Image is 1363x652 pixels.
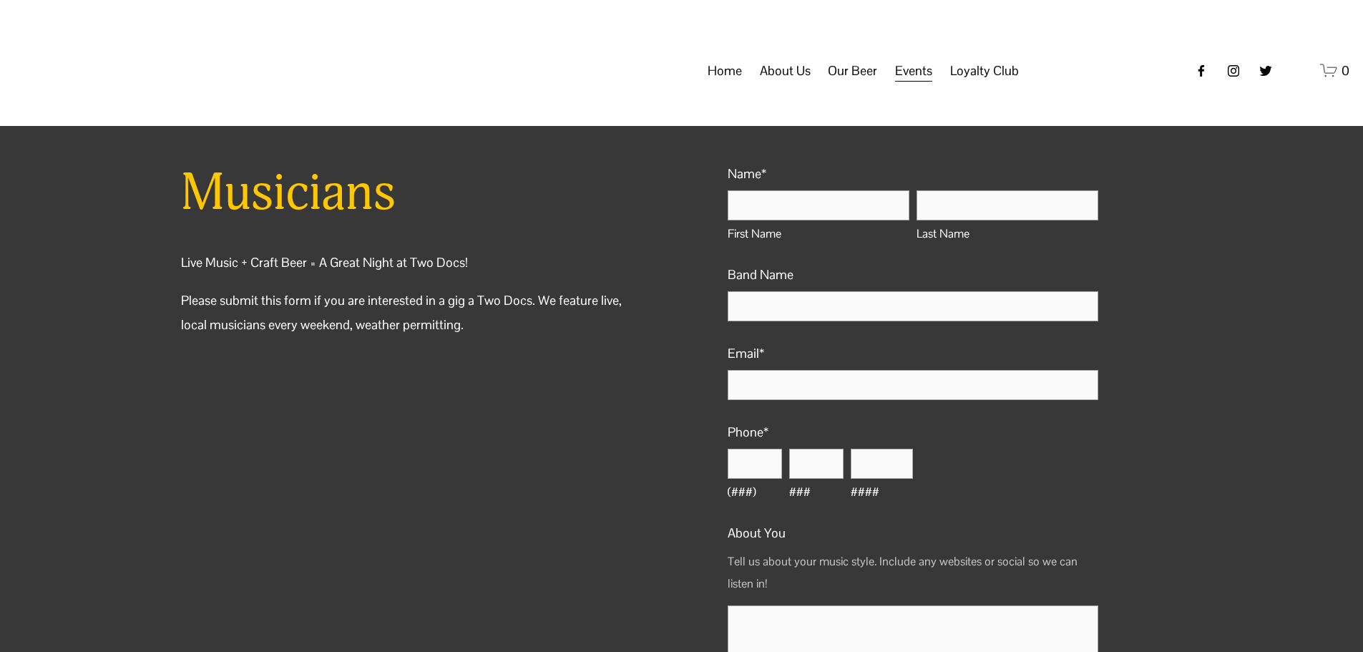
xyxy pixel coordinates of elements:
a: 0 [1320,62,1349,79]
label: Band Name [728,263,1098,287]
p: Please submit this form if you are interested in a gig a Two Docs. We feature live, local musicia... [181,288,636,337]
span: Our Beer [828,59,877,83]
p: Live Music + Craft Beer = A Great Night at Two Docs! [181,250,636,275]
div: Tell us about your music style. Include any websites or social so we can listen in! [728,545,1098,601]
legend: Name [728,162,766,186]
span: #### [851,482,912,504]
input: Last Name [917,190,1098,220]
span: Last Name [917,223,1098,245]
a: folder dropdown [760,57,811,84]
h2: Musicians [181,162,636,225]
label: About You [728,521,1098,545]
a: instagram-unauth [1226,64,1241,78]
a: folder dropdown [828,57,877,84]
label: Email [728,341,1098,366]
span: Loyalty Club [950,59,1019,83]
span: (###) [728,482,782,504]
input: ### [789,449,844,479]
a: Facebook [1194,64,1208,78]
input: First Name [728,190,909,220]
input: #### [851,449,912,479]
span: About Us [760,59,811,83]
legend: Phone [728,420,768,444]
a: folder dropdown [895,57,932,84]
span: First Name [728,223,909,245]
span: Events [895,59,932,83]
span: 0 [1342,62,1349,79]
a: Home [708,57,742,84]
img: Two Docs Brewing Co. [14,27,174,114]
span: ### [789,482,844,504]
a: folder dropdown [950,57,1019,84]
a: twitter-unauth [1259,64,1273,78]
input: (###) [728,449,782,479]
